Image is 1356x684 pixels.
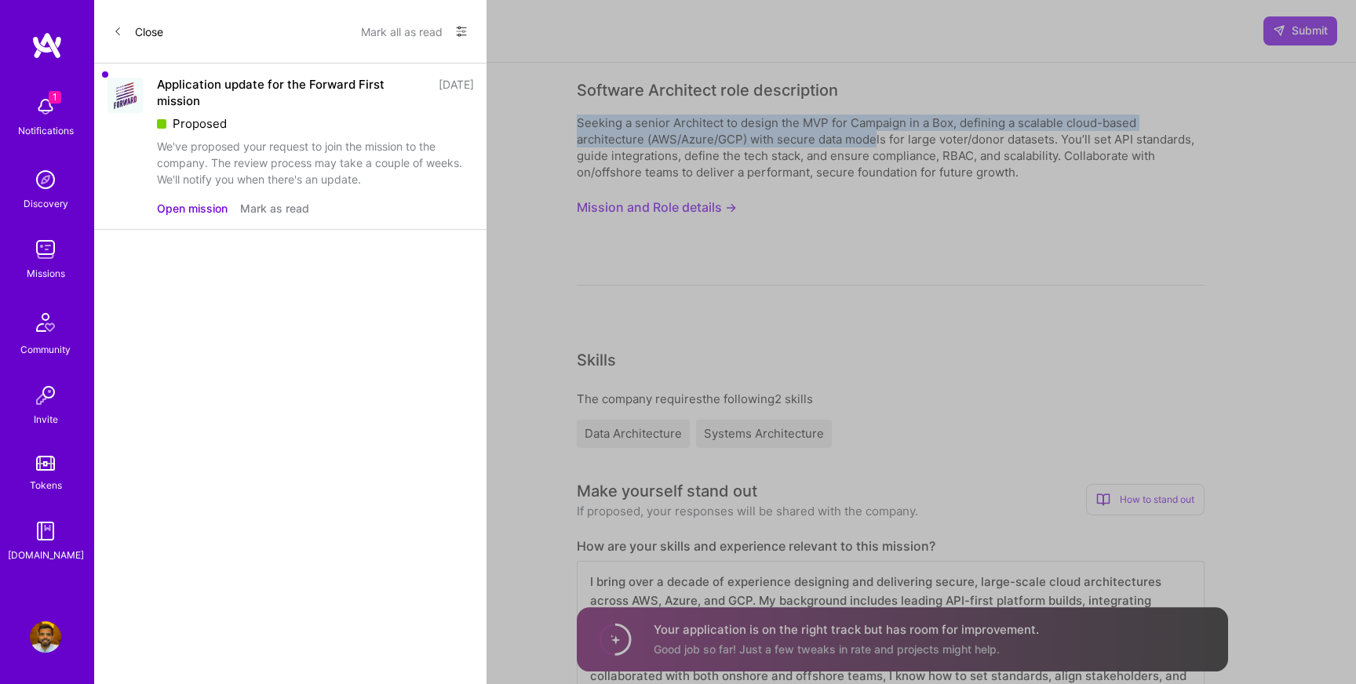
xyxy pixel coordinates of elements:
[27,265,65,282] div: Missions
[107,77,144,113] img: Company Logo
[240,200,309,216] button: Mark as read
[157,200,228,216] button: Open mission
[27,304,64,341] img: Community
[361,19,443,44] button: Mark all as read
[439,76,474,109] div: [DATE]
[30,515,61,547] img: guide book
[20,341,71,358] div: Community
[30,234,61,265] img: teamwork
[31,31,63,60] img: logo
[36,456,55,471] img: tokens
[30,380,61,411] img: Invite
[157,115,474,132] div: Proposed
[34,411,58,427] div: Invite
[24,195,68,212] div: Discovery
[8,547,84,563] div: [DOMAIN_NAME]
[26,621,65,653] a: User Avatar
[157,76,429,109] div: Application update for the Forward First mission
[30,477,62,493] div: Tokens
[30,164,61,195] img: discovery
[30,621,61,653] img: User Avatar
[113,19,163,44] button: Close
[157,138,474,187] div: We've proposed your request to join the mission to the company. The review process may take a cou...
